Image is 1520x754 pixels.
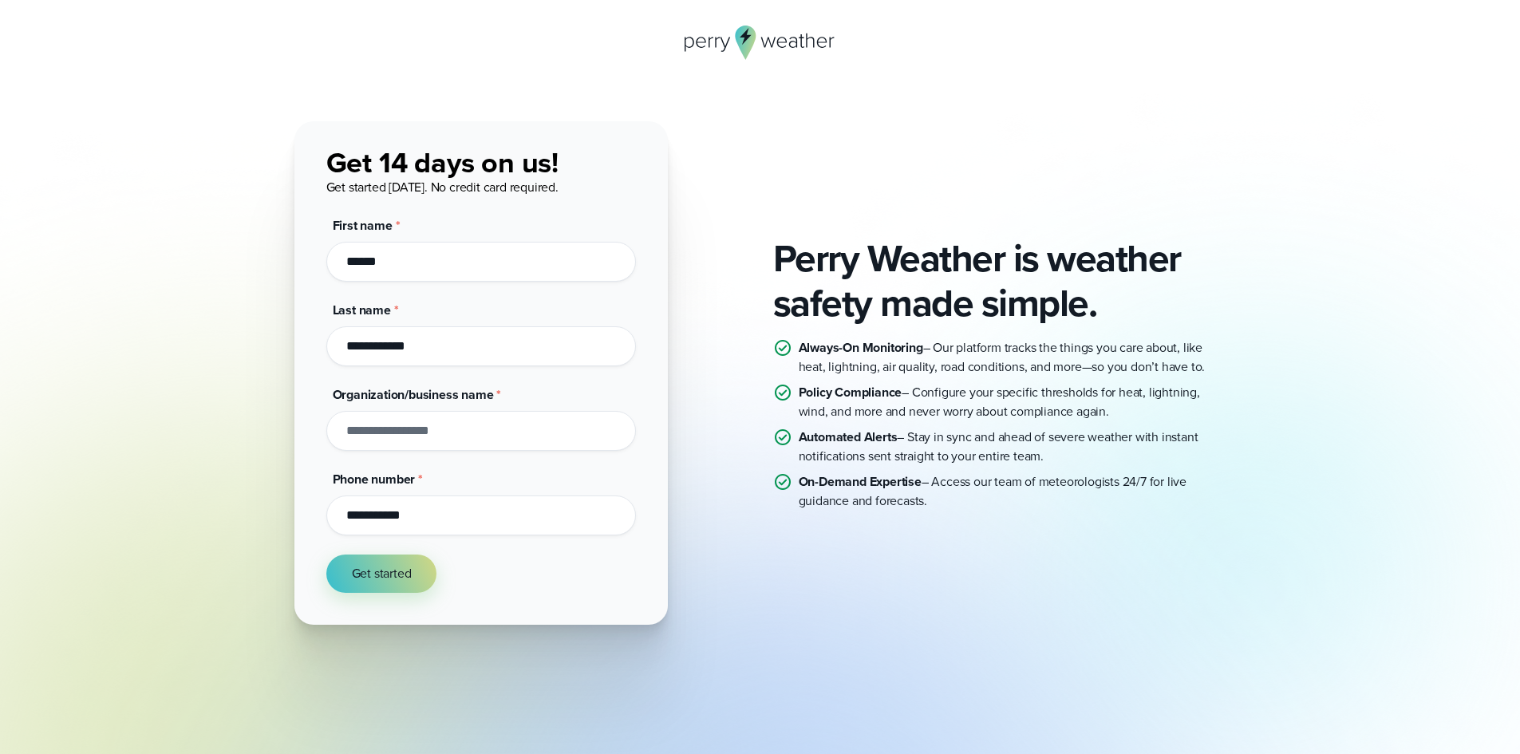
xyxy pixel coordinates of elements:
[333,470,416,488] span: Phone number
[326,178,559,196] span: Get started [DATE]. No credit card required.
[333,301,391,319] span: Last name
[799,338,1226,377] p: – Our platform tracks the things you care about, like heat, lightning, air quality, road conditio...
[799,428,898,446] strong: Automated Alerts
[333,216,393,235] span: First name
[799,383,1226,421] p: – Configure your specific thresholds for heat, lightning, wind, and more and never worry about co...
[799,472,1226,511] p: – Access our team of meteorologists 24/7 for live guidance and forecasts.
[326,141,559,184] span: Get 14 days on us!
[799,472,922,491] strong: On-Demand Expertise
[799,383,902,401] strong: Policy Compliance
[799,428,1226,466] p: – Stay in sync and ahead of severe weather with instant notifications sent straight to your entir...
[773,236,1226,326] h2: Perry Weather is weather safety made simple.
[326,555,437,593] button: Get started
[352,564,412,583] span: Get started
[333,385,494,404] span: Organization/business name
[799,338,923,357] strong: Always-On Monitoring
